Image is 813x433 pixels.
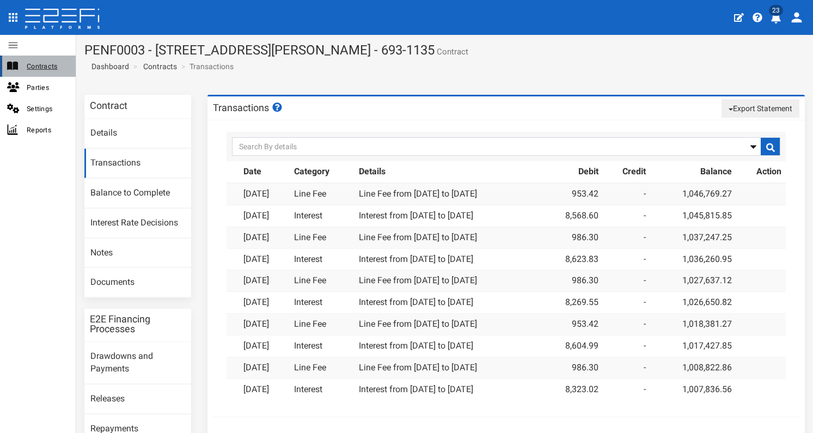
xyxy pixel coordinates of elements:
a: [DATE] [243,232,269,242]
th: Balance [650,161,736,183]
a: [DATE] [243,319,269,329]
td: 1,027,637.12 [650,270,736,292]
td: 1,008,822.86 [650,357,736,379]
span: Parties [27,81,67,94]
td: 1,007,836.56 [650,379,736,400]
th: Action [736,161,786,183]
a: Dashboard [87,61,129,72]
a: Line Fee from [DATE] to [DATE] [359,319,477,329]
td: - [603,183,650,205]
a: [DATE] [243,384,269,394]
td: Interest [290,205,354,227]
td: - [603,335,650,357]
a: Documents [84,268,191,297]
span: Dashboard [87,62,129,71]
h3: Contract [90,101,127,111]
th: Debit [541,161,603,183]
td: Line Fee [290,357,354,379]
h3: E2E Financing Processes [90,314,186,334]
a: Line Fee from [DATE] to [DATE] [359,188,477,199]
a: Line Fee from [DATE] to [DATE] [359,232,477,242]
td: - [603,292,650,314]
th: Credit [603,161,650,183]
td: Interest [290,248,354,270]
a: [DATE] [243,275,269,285]
td: 1,037,247.25 [650,227,736,248]
span: Settings [27,102,67,115]
a: Releases [84,385,191,414]
td: 8,568.60 [541,205,603,227]
td: 1,018,381.27 [650,314,736,336]
td: - [603,248,650,270]
td: - [603,205,650,227]
h3: Transactions [213,102,284,113]
td: 1,046,769.27 [650,183,736,205]
a: Line Fee from [DATE] to [DATE] [359,275,477,285]
a: Interest from [DATE] to [DATE] [359,297,473,307]
td: Interest [290,292,354,314]
td: 1,045,815.85 [650,205,736,227]
a: Interest from [DATE] to [DATE] [359,340,473,351]
td: 986.30 [541,227,603,248]
td: - [603,357,650,379]
td: 1,017,427.85 [650,335,736,357]
small: Contract [435,48,468,56]
td: 1,036,260.95 [650,248,736,270]
td: - [603,227,650,248]
a: Drawdowns and Payments [84,342,191,384]
td: - [603,270,650,292]
a: Interest from [DATE] to [DATE] [359,384,473,394]
a: Details [84,119,191,148]
td: 8,269.55 [541,292,603,314]
h1: PENF0003 - [STREET_ADDRESS][PERSON_NAME] - 693-1135 [84,43,805,57]
a: [DATE] [243,362,269,373]
a: Line Fee from [DATE] to [DATE] [359,362,477,373]
a: Transactions [84,149,191,178]
a: Interest from [DATE] to [DATE] [359,210,473,221]
a: [DATE] [243,297,269,307]
a: [DATE] [243,254,269,264]
td: 8,623.83 [541,248,603,270]
td: 8,323.02 [541,379,603,400]
td: 8,604.99 [541,335,603,357]
td: 953.42 [541,183,603,205]
a: Balance to Complete [84,179,191,208]
td: Line Fee [290,227,354,248]
span: Reports [27,124,67,136]
td: Line Fee [290,314,354,336]
td: Interest [290,335,354,357]
button: Export Statement [722,99,799,118]
td: 986.30 [541,270,603,292]
a: [DATE] [243,188,269,199]
li: Transactions [179,61,234,72]
a: [DATE] [243,340,269,351]
span: Contracts [27,60,67,72]
td: Line Fee [290,183,354,205]
th: Category [290,161,354,183]
a: Notes [84,239,191,268]
th: Details [354,161,541,183]
td: Line Fee [290,270,354,292]
td: 1,026,650.82 [650,292,736,314]
th: Date [239,161,290,183]
td: 953.42 [541,314,603,336]
td: 986.30 [541,357,603,379]
td: - [603,314,650,336]
a: [DATE] [243,210,269,221]
td: - [603,379,650,400]
a: Interest Rate Decisions [84,209,191,238]
td: Interest [290,379,354,400]
a: Contracts [143,61,177,72]
input: Search By details [232,137,781,156]
a: Interest from [DATE] to [DATE] [359,254,473,264]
